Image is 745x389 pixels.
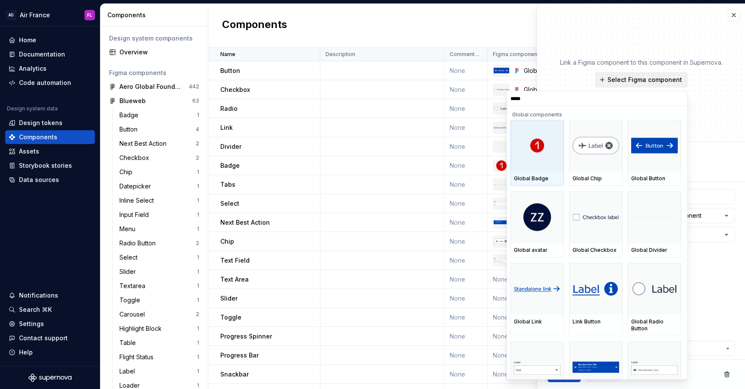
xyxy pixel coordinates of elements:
[514,247,560,254] div: Global avatar
[496,160,507,171] img: Global Badge
[19,133,57,141] div: Components
[19,348,33,357] div: Help
[197,325,199,332] div: 1
[5,317,95,331] a: Settings
[444,194,488,213] td: None
[444,156,488,175] td: None
[109,69,199,77] div: Figma components
[494,201,509,206] img: Global Select
[220,85,250,94] p: Checkbox
[494,88,509,91] img: Global Checkbox
[488,270,579,289] td: None
[494,106,509,111] img: Global Radio Button
[444,118,488,137] td: None
[119,253,141,262] div: Select
[510,106,681,120] div: Global components
[5,47,95,61] a: Documentation
[5,159,95,173] a: Storybook stories
[5,173,95,187] a: Data sources
[524,85,573,94] div: Global Checkbox
[494,238,509,244] img: Global Chip
[197,268,199,275] div: 1
[514,318,560,325] div: Global Link
[119,239,159,248] div: Radio Button
[488,346,579,365] td: None
[220,237,234,246] p: Chip
[116,364,203,378] a: Label1
[573,318,619,325] div: Link Button
[197,297,199,304] div: 1
[119,339,139,347] div: Table
[444,365,488,384] td: None
[119,154,153,162] div: Checkbox
[493,51,539,58] p: Figma component
[197,354,199,361] div: 1
[220,104,238,113] p: Radio
[116,179,203,193] a: Datepicker1
[116,151,203,165] a: Checkbox2
[5,116,95,130] a: Design tokens
[220,294,238,303] p: Slider
[444,289,488,308] td: None
[119,139,170,148] div: Next Best Action
[197,339,199,346] div: 1
[5,289,95,302] button: Notifications
[119,125,141,134] div: Button
[5,130,95,144] a: Components
[573,175,619,182] div: Global Chip
[197,254,199,261] div: 1
[116,208,203,222] a: Input Field1
[116,322,203,336] a: Highlight Block1
[220,370,249,379] p: Snackbar
[116,165,203,179] a: Chip1
[119,267,139,276] div: Slider
[197,226,199,232] div: 1
[19,161,72,170] div: Storybook stories
[19,50,65,59] div: Documentation
[116,265,203,279] a: Slider1
[189,83,199,90] div: 442
[19,147,39,156] div: Assets
[494,184,509,185] img: Global Tabs
[5,303,95,317] button: Search ⌘K
[107,11,204,19] div: Components
[220,275,249,284] p: Text Area
[19,176,59,184] div: Data sources
[6,10,16,20] div: AD
[197,382,199,389] div: 1
[7,105,58,112] div: Design system data
[494,220,509,224] img: Global Next Best Action
[116,293,203,307] a: Toggle1
[220,142,241,151] p: Divider
[192,97,199,104] div: 63
[28,373,72,382] svg: Supernova Logo
[444,308,488,327] td: None
[488,327,579,346] td: None
[524,66,573,75] div: Global Button
[116,350,203,364] a: Flight Status1
[197,211,199,218] div: 1
[197,282,199,289] div: 1
[119,324,165,333] div: Highlight Block
[197,169,199,176] div: 1
[116,122,203,136] a: Button4
[222,18,287,33] h2: Components
[444,99,488,118] td: None
[5,62,95,75] a: Analytics
[19,291,58,300] div: Notifications
[444,80,488,99] td: None
[631,318,678,332] div: Global Radio Button
[444,327,488,346] td: None
[119,225,139,233] div: Menu
[220,351,259,360] p: Progress Bar
[5,331,95,345] button: Contact support
[220,313,241,322] p: Toggle
[119,353,157,361] div: Flight Status
[119,196,157,205] div: Inline Select
[444,232,488,251] td: None
[196,311,199,318] div: 2
[87,12,92,19] div: FL
[631,247,678,254] div: Global Divider
[119,168,136,176] div: Chip
[116,236,203,250] a: Radio Button2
